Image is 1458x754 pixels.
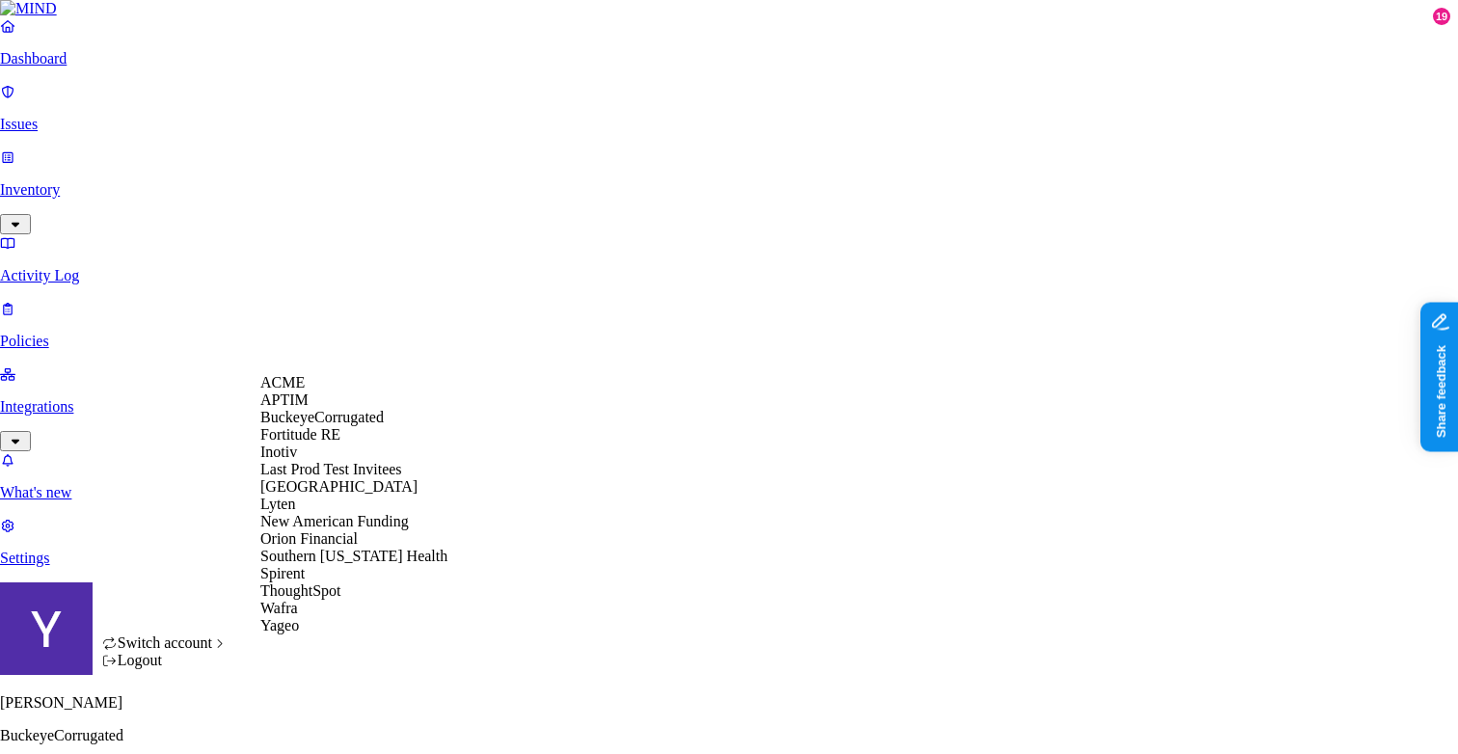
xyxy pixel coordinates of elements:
[260,409,384,425] span: BuckeyeCorrugated
[260,530,358,547] span: Orion Financial
[260,461,402,477] span: Last Prod Test Invitees
[260,617,299,633] span: Yageo
[260,565,305,581] span: Spirent
[260,582,341,599] span: ThoughtSpot
[260,496,295,512] span: Lyten
[260,391,309,408] span: APTIM
[260,478,418,495] span: [GEOGRAPHIC_DATA]
[260,548,447,564] span: Southern [US_STATE] Health
[260,600,298,616] span: Wafra
[260,444,297,460] span: Inotiv
[260,426,340,443] span: Fortitude RE
[260,513,409,529] span: New American Funding
[260,374,305,390] span: ACME
[102,652,229,669] div: Logout
[118,634,212,651] span: Switch account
